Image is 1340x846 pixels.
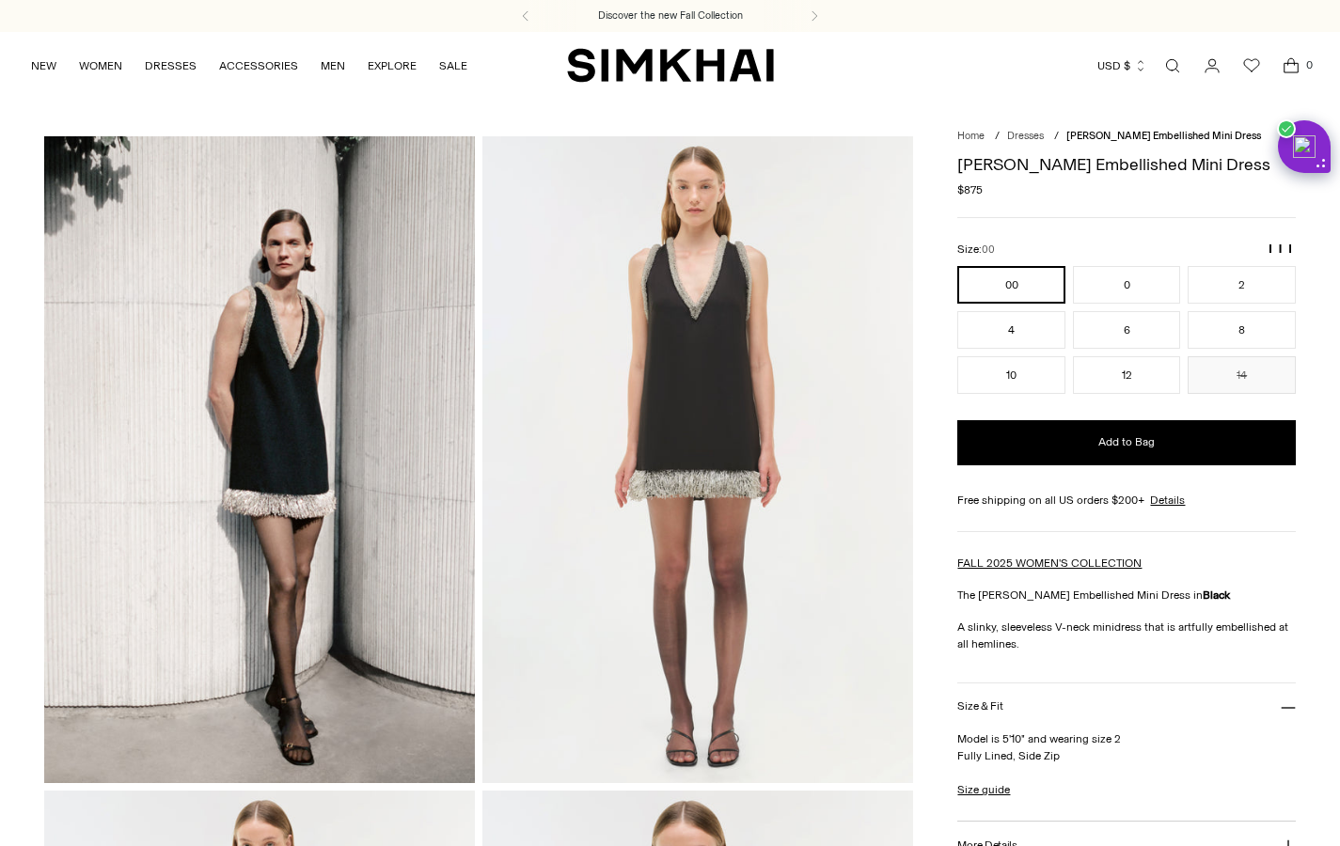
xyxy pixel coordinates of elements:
[957,683,1296,731] button: Size & Fit
[957,241,995,258] label: Size:
[1188,266,1296,304] button: 2
[957,730,1296,764] p: Model is 5'10" and wearing size 2 Fully Lined, Side Zip
[1272,47,1310,85] a: Open cart modal
[995,129,1000,145] div: /
[439,45,467,86] a: SALE
[1301,56,1317,73] span: 0
[1073,311,1181,349] button: 6
[957,781,1010,798] a: Size guide
[145,45,197,86] a: DRESSES
[957,181,983,198] span: $875
[1150,492,1185,509] a: Details
[1188,311,1296,349] button: 8
[982,243,995,256] span: 00
[957,266,1065,304] button: 00
[957,700,1002,713] h3: Size & Fit
[1073,266,1181,304] button: 0
[1098,434,1155,450] span: Add to Bag
[957,311,1065,349] button: 4
[1154,47,1191,85] a: Open search modal
[321,45,345,86] a: MEN
[957,129,1296,145] nav: breadcrumbs
[598,8,743,23] a: Discover the new Fall Collection
[957,130,985,142] a: Home
[79,45,122,86] a: WOMEN
[1188,356,1296,394] button: 14
[567,47,774,84] a: SIMKHAI
[957,356,1065,394] button: 10
[482,136,913,782] img: Darcy Embellished Mini Dress
[957,619,1296,652] p: A slinky, sleeveless V-neck minidress that is artfully embellished at all hemlines.
[957,556,1142,570] a: FALL 2025 WOMEN'S COLLECTION
[1054,129,1059,145] div: /
[1203,588,1230,602] strong: Black
[1073,356,1181,394] button: 12
[1007,130,1044,142] a: Dresses
[219,45,298,86] a: ACCESSORIES
[31,45,56,86] a: NEW
[44,136,475,782] img: Darcy Embellished Mini Dress
[957,420,1296,465] button: Add to Bag
[1233,47,1270,85] a: Wishlist
[1193,47,1231,85] a: Go to the account page
[1066,130,1261,142] span: [PERSON_NAME] Embellished Mini Dress
[957,156,1296,173] h1: [PERSON_NAME] Embellished Mini Dress
[1097,45,1147,86] button: USD $
[957,492,1296,509] div: Free shipping on all US orders $200+
[957,587,1296,603] p: The [PERSON_NAME] Embellished Mini Dress in
[368,45,417,86] a: EXPLORE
